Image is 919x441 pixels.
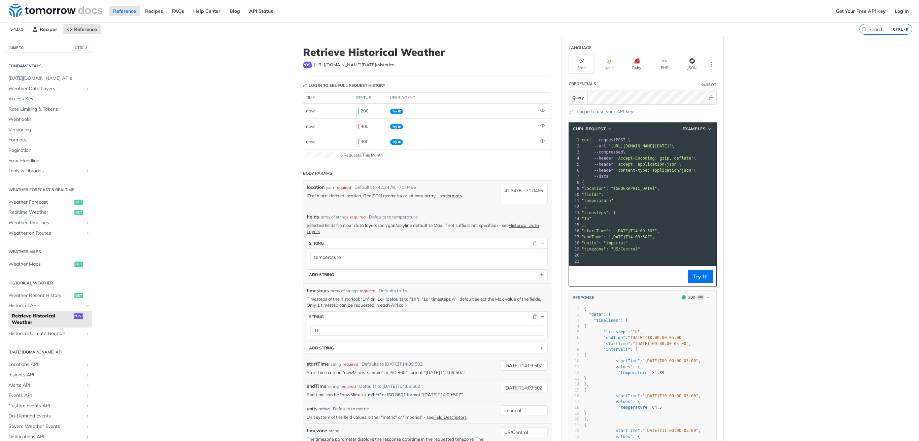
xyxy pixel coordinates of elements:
div: 10 [569,192,580,198]
span: "timezone": "US/Central" [582,247,640,251]
span: --header [594,156,613,161]
span: \ [582,144,674,148]
div: 5 [569,161,580,167]
p: ID of a pre-defined location, GeoJSON geometry or lat long array - see [307,193,497,199]
a: Versioning [5,125,92,135]
span: --header [594,168,613,173]
span: { [584,353,586,358]
span: "timesteps": [ [582,210,616,215]
span: "[DATE]T10:00:00-05:00" [642,394,698,398]
span: ], [582,223,586,227]
a: Tools & LibrariesShow subpages for Tools & Libraries [5,166,92,176]
button: cURL Request [571,126,614,132]
a: Custom Events APIShow subpages for Custom Events API [5,401,92,411]
button: string [307,238,547,248]
button: JUMP TOCTRL-/ [5,43,92,53]
button: Shell [569,55,594,74]
div: array of strings [331,288,358,294]
button: PHP [651,55,677,74]
span: timesteps [307,287,329,294]
button: Delete [532,314,538,320]
span: : , [584,335,686,340]
a: Weather Recent Historyget [5,291,92,301]
span: POST \ [582,138,631,142]
span: 200 [682,295,686,299]
div: 9 [569,185,580,192]
span: Tools & Libraries [8,168,83,174]
p: Timesteps of the historical: "1h" or "1d" (defaults to "1h"). "1d" timesteps will default select ... [307,296,548,308]
button: Show subpages for Historical Climate Normals [85,331,90,336]
span: \ [582,150,625,155]
span: Insights API [8,372,83,378]
span: '[URL][DOMAIN_NAME][DATE]' [608,144,672,148]
div: required [350,214,366,220]
img: Tomorrow.io Weather API Docs [9,4,102,17]
button: Copy to clipboard [572,271,582,281]
span: : { [584,365,640,369]
span: 400 [358,139,359,144]
canvas: Line Graph [307,152,334,158]
div: string [309,314,324,319]
span: : , [584,341,691,346]
a: formats [446,193,462,198]
textarea: 42.3478, -71.0466 [501,184,548,204]
div: Defaults to 42.3478, -71.0466 [354,184,416,191]
button: JSON [679,55,705,74]
span: --url [594,144,606,148]
span: Weather Timelines [8,219,83,226]
svg: Search [861,27,867,32]
span: 200 [358,108,359,114]
label: units [307,405,317,412]
span: "startTime" [604,341,630,346]
div: 19 [569,246,580,252]
div: 8 [569,347,579,352]
span: Weather Data Layers [8,86,83,92]
a: Historical APIHide subpages for Historical API [5,301,92,311]
button: Show [708,94,715,101]
a: Error Handling [5,156,92,166]
p: Selected fields from our data layers (polygon/polyline default to Max, if not suffix is not speci... [307,222,548,234]
a: Rate Limiting & Tokens [5,104,92,114]
span: "data" [589,312,603,317]
div: 13 [569,376,579,381]
div: 17 [569,234,580,240]
div: ADD string [309,345,334,350]
span: : , [584,394,701,398]
div: 10 [569,358,579,364]
span: Historical API [8,302,83,309]
div: 13 [569,210,580,216]
a: Reference [63,24,101,34]
span: Events API [8,392,83,399]
span: get [74,200,83,205]
span: curl [582,138,591,142]
label: startTime [307,361,329,368]
span: now [306,139,315,144]
span: "1h" [582,216,591,221]
span: 6 Requests This Month [340,152,383,158]
span: Custom Events API [8,403,83,409]
div: QueryInformation [701,82,717,87]
span: 81.89 [652,370,664,375]
span: Reference [74,26,97,32]
span: now [306,108,315,113]
span: } [584,376,586,381]
div: 7 [569,173,580,179]
button: Show subpages for Weather Data Layers [85,86,90,92]
div: 1 [569,137,580,143]
a: Access Keys [5,94,92,104]
div: 3 [569,149,580,155]
a: Recipes [29,24,61,34]
div: 14 [569,216,580,222]
a: Weather TimelinesShow subpages for Weather Timelines [5,218,92,228]
label: timezone [307,427,327,434]
span: ' [582,259,584,264]
span: : { [584,312,611,317]
span: Try It! [390,139,403,145]
span: : [584,405,662,410]
span: "timelines" [594,318,620,323]
label: location [307,184,325,191]
div: 16 [569,228,580,234]
div: 400 [356,121,385,132]
span: "temperature" [582,198,613,203]
div: 6 [569,335,579,341]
